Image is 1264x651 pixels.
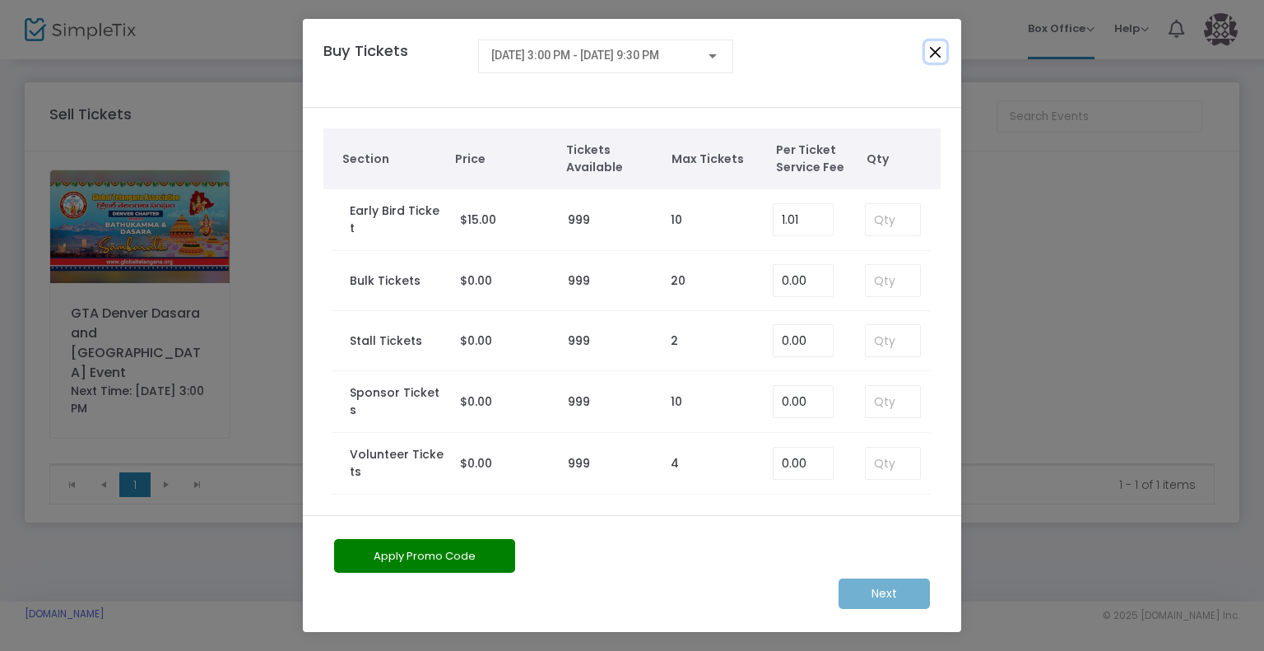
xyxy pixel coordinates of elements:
[460,332,492,349] span: $0.00
[568,393,590,411] label: 999
[671,212,682,229] label: 10
[866,325,920,356] input: Qty
[568,455,590,472] label: 999
[774,204,833,235] input: Enter Service Fee
[568,272,590,290] label: 999
[491,49,659,62] span: [DATE] 3:00 PM - [DATE] 9:30 PM
[866,204,920,235] input: Qty
[460,212,496,228] span: $15.00
[460,272,492,289] span: $0.00
[774,265,833,296] input: Enter Service Fee
[866,265,920,296] input: Qty
[342,151,439,168] span: Section
[774,325,833,356] input: Enter Service Fee
[671,151,760,168] span: Max Tickets
[334,539,515,573] button: Apply Promo Code
[866,386,920,417] input: Qty
[455,151,550,168] span: Price
[460,393,492,410] span: $0.00
[350,272,421,290] label: Bulk Tickets
[568,212,590,229] label: 999
[315,40,470,86] h4: Buy Tickets
[460,455,492,472] span: $0.00
[350,202,444,237] label: Early Bird Ticket
[925,41,946,63] button: Close
[568,332,590,350] label: 999
[350,384,444,419] label: Sponsor Tickets
[671,332,678,350] label: 2
[866,448,920,479] input: Qty
[867,151,932,168] span: Qty
[774,448,833,479] input: Enter Service Fee
[350,446,444,481] label: Volunteer Tickets
[671,455,679,472] label: 4
[350,332,422,350] label: Stall Tickets
[566,142,655,176] span: Tickets Available
[671,272,685,290] label: 20
[776,142,858,176] span: Per Ticket Service Fee
[774,386,833,417] input: Enter Service Fee
[671,393,682,411] label: 10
